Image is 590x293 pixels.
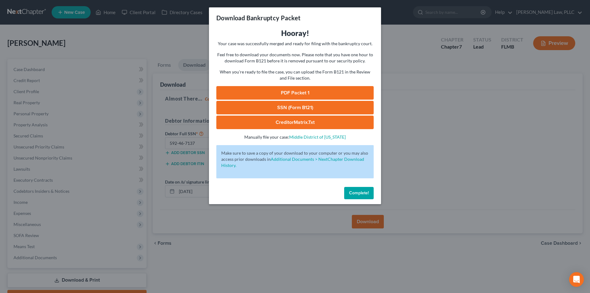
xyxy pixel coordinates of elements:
[216,134,374,140] p: Manually file your case:
[344,187,374,199] button: Complete!
[216,116,374,129] a: CreditorMatrix.txt
[216,14,301,22] h3: Download Bankruptcy Packet
[216,69,374,81] p: When you're ready to file the case, you can upload the Form B121 in the Review and File section.
[289,134,346,140] a: Middle District of [US_STATE]
[216,41,374,47] p: Your case was successfully merged and ready for filing with the bankruptcy court.
[349,190,369,196] span: Complete!
[216,52,374,64] p: Feel free to download your documents now. Please note that you have one hour to download Form B12...
[216,28,374,38] h3: Hooray!
[221,150,369,168] p: Make sure to save a copy of your download to your computer or you may also access prior downloads in
[569,272,584,287] div: Open Intercom Messenger
[216,86,374,100] a: PDF Packet 1
[221,156,364,168] a: Additional Documents > NextChapter Download History.
[216,101,374,114] a: SSN (Form B121)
